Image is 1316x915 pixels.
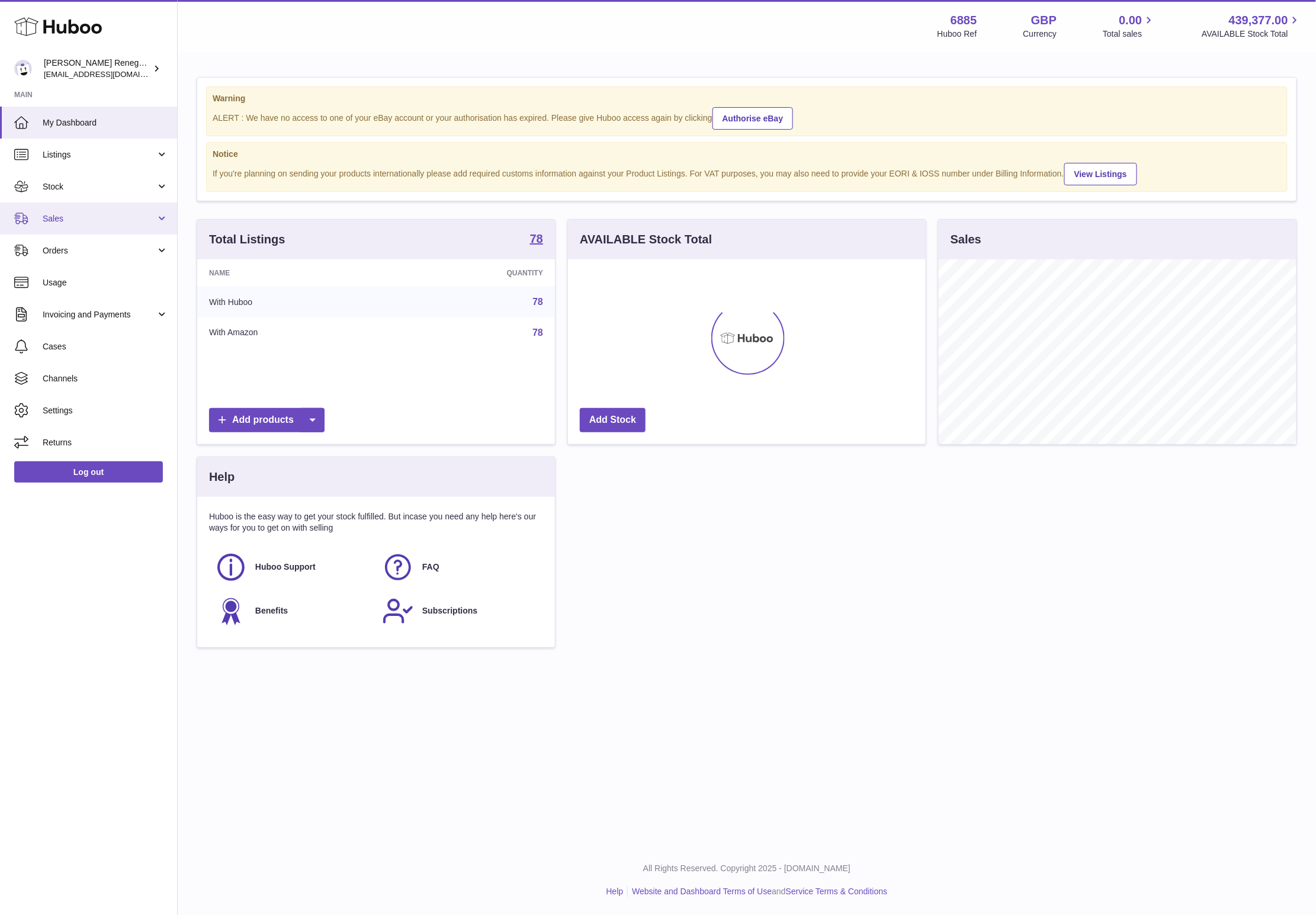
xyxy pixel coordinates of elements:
[213,161,1281,185] div: If you're planning on sending your products internationally please add required customs informati...
[213,105,1281,130] div: ALERT : We have no access to one of your eBay account or your authorisation has expired. Please g...
[393,259,555,287] th: Quantity
[32,69,41,78] img: tab_domain_overview_orange.svg
[951,232,981,248] h3: Sales
[31,31,130,40] div: Domain: [DOMAIN_NAME]
[43,373,168,384] span: Channels
[43,245,156,256] span: Orders
[951,12,977,28] strong: 6885
[1031,12,1057,28] strong: GBP
[1202,28,1302,40] span: AVAILABLE Stock Total
[209,232,285,248] h3: Total Listings
[215,551,370,583] a: Huboo Support
[215,595,370,627] a: Benefits
[532,328,543,338] a: 78
[187,863,1307,874] p: All Rights Reserved. Copyright 2025 - [DOMAIN_NAME]
[1103,12,1155,40] a: 0.00 Total sales
[213,149,1281,160] strong: Notice
[213,93,1281,104] strong: Warning
[422,605,477,617] span: Subscriptions
[33,19,58,28] div: v 4.0.25
[786,887,888,896] a: Service Terms & Conditions
[382,551,537,583] a: FAQ
[14,461,163,483] a: Log out
[209,408,325,432] a: Add products
[43,117,168,129] span: My Dashboard
[43,181,156,192] span: Stock
[44,69,174,79] span: [EMAIL_ADDRESS][DOMAIN_NAME]
[14,60,32,78] img: directordarren@gmail.com
[1103,28,1155,40] span: Total sales
[118,69,127,78] img: tab_keywords_by_traffic_grey.svg
[43,405,168,416] span: Settings
[532,297,543,307] a: 78
[43,149,156,160] span: Listings
[938,28,977,40] div: Huboo Ref
[1202,12,1302,40] a: 439,377.00 AVAILABLE Stock Total
[19,31,28,40] img: website_grey.svg
[580,408,646,432] a: Add Stock
[131,70,200,78] div: Keywords by Traffic
[43,277,168,288] span: Usage
[632,887,772,896] a: Website and Dashboard Terms of Use
[43,309,156,320] span: Invoicing and Payments
[712,107,794,130] a: Authorise eBay
[255,561,316,573] span: Huboo Support
[43,437,168,448] span: Returns
[197,317,393,348] td: With Amazon
[606,887,624,896] a: Help
[19,19,28,28] img: logo_orange.svg
[628,886,887,897] li: and
[422,561,439,573] span: FAQ
[45,70,106,78] div: Domain Overview
[1064,163,1137,185] a: View Listings
[382,595,537,627] a: Subscriptions
[44,57,150,80] div: [PERSON_NAME] Renegade Productions -UK account
[197,259,393,287] th: Name
[530,233,543,245] strong: 78
[530,233,543,247] a: 78
[197,287,393,317] td: With Huboo
[1229,12,1288,28] span: 439,377.00
[255,605,288,617] span: Benefits
[43,213,156,224] span: Sales
[1119,12,1142,28] span: 0.00
[1023,28,1057,40] div: Currency
[580,232,712,248] h3: AVAILABLE Stock Total
[209,469,235,485] h3: Help
[209,511,543,534] p: Huboo is the easy way to get your stock fulfilled. But incase you need any help here's our ways f...
[43,341,168,352] span: Cases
